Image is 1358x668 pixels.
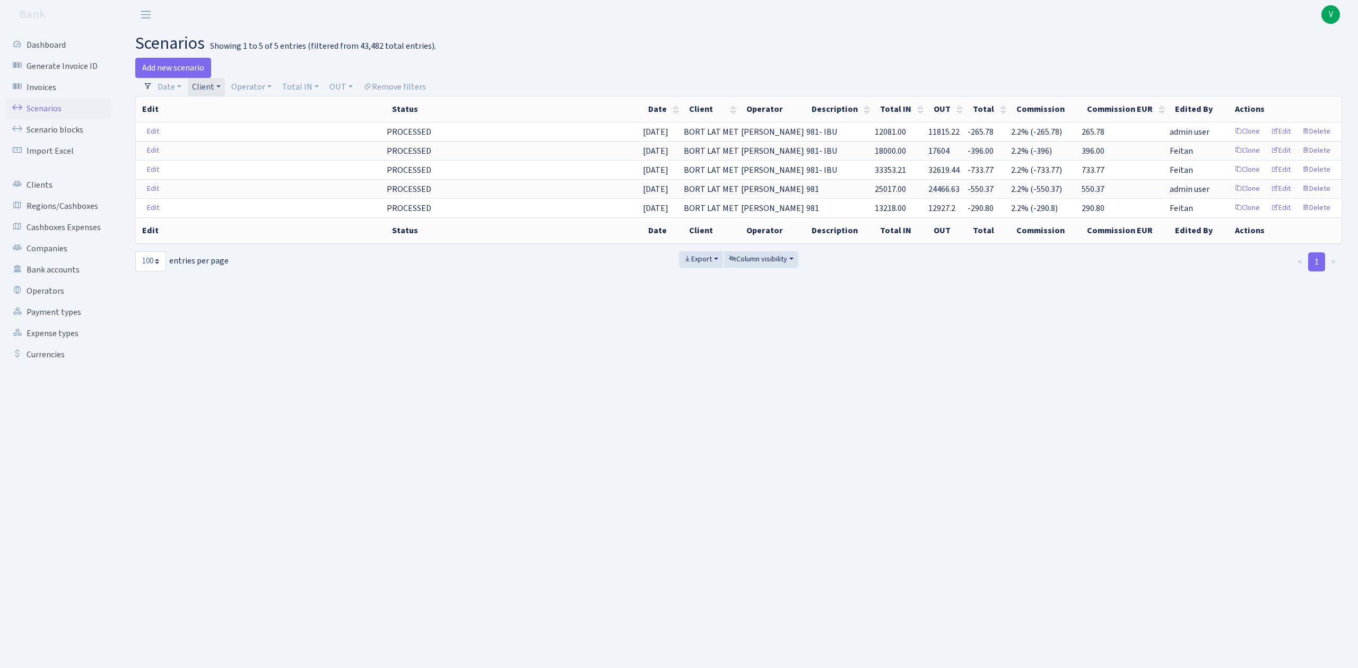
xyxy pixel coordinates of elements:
th: Date [642,217,683,243]
span: -550.37 [968,183,994,195]
span: PROCESSED [387,145,431,157]
span: -396.00 [968,145,994,157]
th: Total IN : activate to sort column ascending [874,96,927,122]
a: Edit [142,181,164,197]
a: Dashboard [5,34,111,56]
span: Feitan [1170,164,1193,177]
th: Edit [136,96,386,122]
a: Total IN [278,78,323,96]
a: Regions/Cashboxes [5,196,111,217]
a: Operators [5,280,111,302]
select: entries per page [135,251,166,271]
span: 12081.00 [875,126,906,138]
th: Client : activate to sort column ascending [683,96,740,122]
span: 12927.2 [928,203,955,214]
span: 17604 [928,145,950,157]
span: 550.37 [1082,183,1104,195]
a: Clone [1230,124,1265,140]
span: [PERSON_NAME] [741,203,804,214]
a: Delete [1297,162,1335,178]
th: Operator [740,217,805,243]
th: Edited By [1169,217,1229,243]
span: BORT LAT MET [684,145,739,157]
span: PROCESSED [387,203,431,214]
th: Status [386,217,642,243]
a: Import Excel [5,140,111,162]
span: [PERSON_NAME] [741,126,804,138]
th: Commission EUR [1081,217,1169,243]
span: [DATE] [643,145,668,157]
span: -290.80 [968,203,994,214]
a: Operator [227,78,276,96]
a: Edit [1266,200,1295,216]
span: PROCESSED [387,126,431,138]
a: Clone [1230,162,1265,178]
th: Edit [136,217,386,243]
a: Remove filters [359,78,430,96]
span: 2.2% (-265.78) [1011,126,1062,138]
span: BORT LAT MET [684,202,739,215]
a: Client [188,78,225,96]
th: OUT : activate to sort column ascending [927,96,967,122]
th: Status [386,96,642,122]
a: OUT [325,78,357,96]
span: 733.77 [1082,164,1104,176]
th: Total IN [874,217,927,243]
span: BORT LAT MET [684,164,739,177]
span: [DATE] [643,164,668,176]
th: Total : activate to sort column ascending [967,96,1010,122]
span: PROCESSED [387,164,431,176]
a: Edit [142,143,164,159]
span: admin user [1170,126,1209,138]
a: Clone [1230,143,1265,159]
th: Date : activate to sort column ascending [642,96,683,122]
span: 18000.00 [875,145,906,157]
span: scenarios [135,31,205,56]
a: Edit [142,162,164,178]
span: 2.2% (-550.37) [1011,183,1062,195]
a: 1 [1308,252,1325,271]
span: 981 [806,203,819,214]
span: 981- IBU [806,126,838,138]
a: Delete [1297,181,1335,197]
a: Edit [1266,124,1295,140]
a: Currencies [5,344,111,365]
span: -733.77 [968,164,994,176]
a: Edit [1266,162,1295,178]
div: Showing 1 to 5 of 5 entries (filtered from 43,482 total entries). [210,41,436,51]
a: Clients [5,174,111,196]
a: Delete [1297,124,1335,140]
span: 981 [806,183,819,195]
span: BORT LAT MET [684,183,739,196]
a: Scenario blocks [5,119,111,140]
span: 25017.00 [875,183,906,195]
a: V [1321,5,1340,24]
a: Scenarios [5,98,111,119]
th: Client [683,217,740,243]
span: [PERSON_NAME] [741,164,804,176]
span: 981- IBU [806,164,838,176]
a: Cashboxes Expenses [5,217,111,238]
a: Edit [142,200,164,216]
a: Edit [1266,143,1295,159]
th: Total [967,217,1010,243]
th: Actions [1229,217,1342,243]
th: OUT [927,217,967,243]
a: Delete [1297,200,1335,216]
a: Add new scenario [135,58,211,78]
span: 981- IBU [806,145,838,157]
th: Operator [740,96,805,122]
span: 265.78 [1082,126,1104,138]
span: Feitan [1170,145,1193,157]
th: Commission [1010,96,1081,122]
th: Commission EUR : activate to sort column ascending [1081,96,1169,122]
span: [DATE] [643,203,668,214]
span: Column visibility [729,254,787,265]
span: [DATE] [643,126,668,138]
span: 2.2% (-290.8) [1011,203,1058,214]
span: 290.80 [1082,203,1104,214]
th: Description [805,217,874,243]
span: Export [684,254,712,265]
span: 2.2% (-396) [1011,145,1052,157]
